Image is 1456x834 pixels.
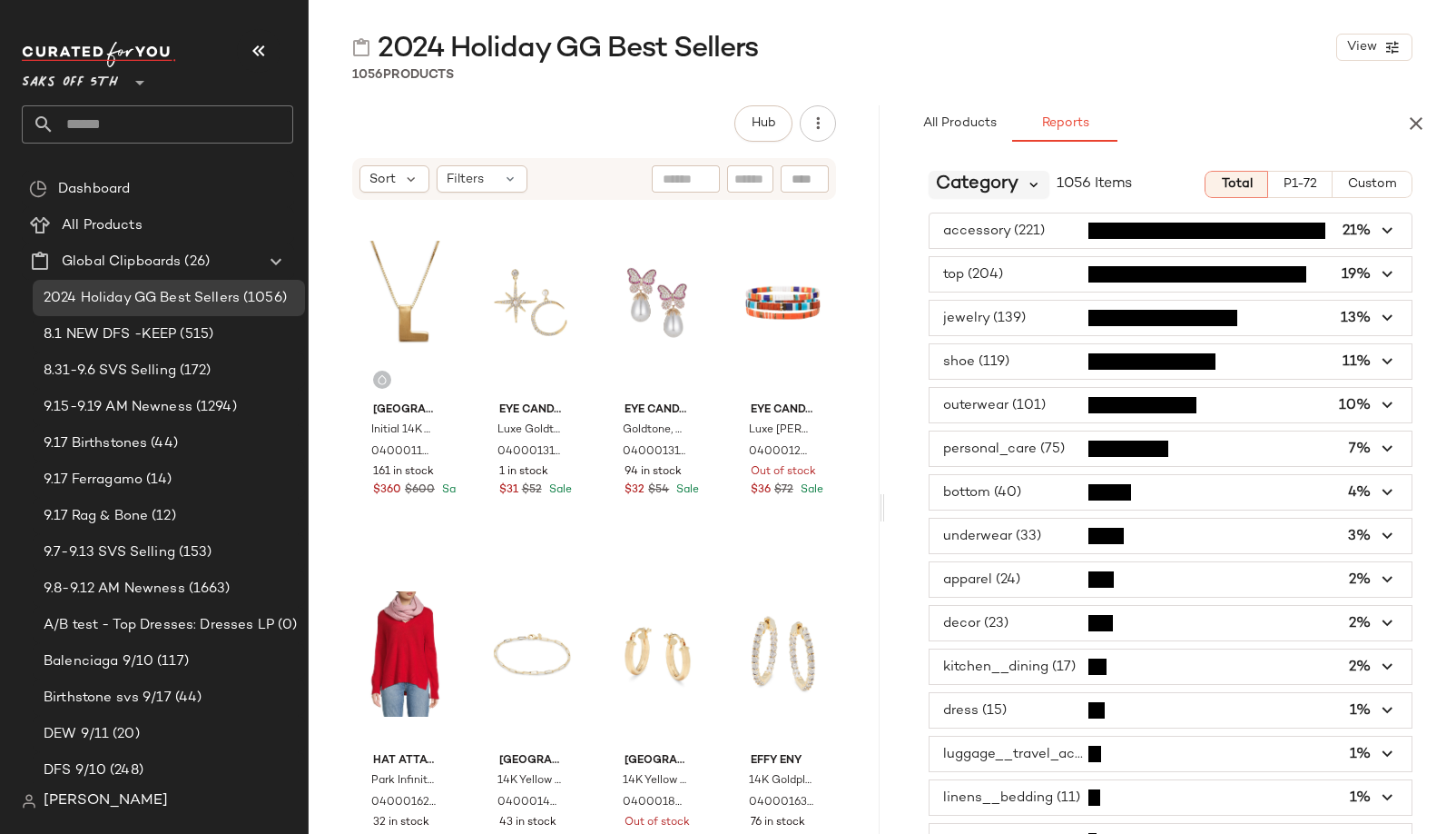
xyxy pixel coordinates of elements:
[44,470,143,491] span: 9.17 Ferragamo
[147,433,178,454] span: (44)
[930,780,1412,815] button: linens__bedding (11)1%
[153,651,189,672] span: (117)
[22,42,176,67] img: cfy_white_logo.C9jOOHJF.svg
[29,180,47,198] img: svg%3e
[106,760,143,781] span: (248)
[359,212,452,395] img: 0400011072127_LETTERL
[936,171,1018,198] span: Category
[749,444,813,461] span: 0400012803983
[930,257,1412,292] button: top (204)19%
[499,402,564,419] span: Eye Candy LA
[930,737,1412,771] button: luggage__travel_accessories (12)1%
[797,484,823,496] span: Sale
[176,324,213,345] span: (515)
[44,288,240,309] span: 2024 Holiday GG Best Sellers
[44,324,176,345] span: 8.1 NEW DFS -KEEP
[44,579,185,600] span: 9.8-9.12 AM Newness
[1220,177,1252,192] span: Total
[44,397,192,418] span: 9.15-9.19 AM Newness
[359,562,452,746] img: 0400016265196_PINK
[373,402,438,419] span: [GEOGRAPHIC_DATA]
[352,38,370,56] img: svg%3e
[497,422,562,439] span: Luxe Goldtone & Cubic Zirconia Mismatch Drop Earrings
[1336,34,1412,61] button: View
[623,422,687,439] span: Goldtone, Crystal & Glass Pearl Drop Earrings
[44,790,168,812] span: [PERSON_NAME]
[1057,174,1132,195] span: 1056 Items
[371,422,436,439] span: Initial 14K Yellow Gold Necklace
[625,464,682,481] span: 94 in stock
[623,444,687,461] span: 0400013193841
[930,213,1412,248] button: accessory (221)21%
[44,506,148,527] span: 9.17 Rag & Bone
[1347,177,1397,192] span: Custom
[625,815,690,831] span: Out of stock
[751,482,771,499] span: $36
[58,179,130,200] span: Dashboard
[734,105,792,142] button: Hub
[930,301,1412,335] button: jewelry (139)13%
[751,753,815,769] span: Effy ENY
[148,506,176,527] span: (12)
[175,542,212,563] span: (153)
[648,482,669,499] span: $54
[22,794,36,809] img: svg%3e
[1333,171,1412,198] button: Custom
[369,170,396,189] span: Sort
[930,388,1412,422] button: outerwear (101)10%
[22,62,118,94] span: Saks OFF 5TH
[546,484,572,496] span: Sale
[625,402,689,419] span: Eye Candy LA
[44,615,274,636] span: A/B test - Top Dresses: Dresses LP
[751,402,815,419] span: Eye Candy LA
[44,433,147,454] span: 9.17 Birthstones
[673,484,699,496] span: Sale
[44,760,106,781] span: DFS 9/10
[44,651,153,672] span: Balenciaga 9/10
[371,444,436,461] span: 0400011072127
[930,693,1412,728] button: dress (15)1%
[497,444,562,461] span: 0400013193241
[499,815,556,831] span: 43 in stock
[274,615,297,636] span: (0)
[625,753,689,769] span: [GEOGRAPHIC_DATA] Made in [GEOGRAPHIC_DATA]
[377,374,388,385] img: svg%3e
[485,212,578,395] img: 0400013193241
[143,470,172,491] span: (14)
[930,344,1412,379] button: shoe (119)11%
[1283,177,1317,192] span: P1-72
[109,724,140,745] span: (20)
[623,773,687,789] span: 14K Yellow Gold Hoop Earrings
[497,795,562,811] span: 0400014808605
[610,212,703,395] img: 0400013193841
[625,482,644,499] span: $32
[373,482,401,499] span: $360
[1040,116,1088,131] span: Reports
[623,795,687,811] span: 0400018433277
[751,815,805,831] span: 76 in stock
[774,482,793,499] span: $72
[44,724,109,745] span: DEW 9/11
[378,31,758,67] span: 2024 Holiday GG Best Sellers
[751,116,776,131] span: Hub
[447,170,484,189] span: Filters
[485,562,578,746] img: 0400014808605
[930,606,1412,640] button: decor (23)2%
[930,650,1412,684] button: kitchen__dining (17)2%
[192,397,237,418] span: (1294)
[44,542,175,563] span: 9.7-9.13 SVS Selling
[922,116,997,131] span: All Products
[62,252,181,273] span: Global Clipboards
[751,464,816,481] span: Out of stock
[1268,171,1333,198] button: P1-72
[930,519,1412,553] button: underwear (33)3%
[62,215,143,236] span: All Products
[930,432,1412,466] button: personal_care (75)7%
[1205,171,1267,198] button: Total
[749,773,813,789] span: 14K Goldplated Sterling Silver & 0.21 TCW Diamond Hoop Earrings
[405,482,435,499] span: $600
[181,252,210,273] span: (26)
[736,562,830,746] img: 0400016340894
[736,212,830,395] img: 0400012803983
[497,773,562,789] span: 14K Yellow Gold Paper Clip Link Bracelet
